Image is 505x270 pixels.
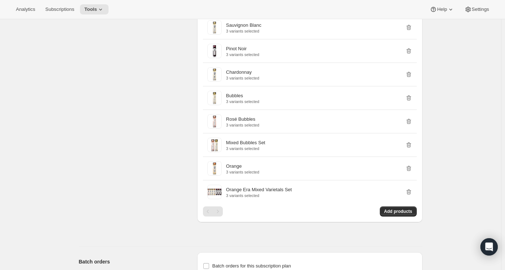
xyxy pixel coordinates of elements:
p: Chardonnay [226,69,252,76]
button: Tools [80,4,109,14]
p: 3 variants selected [226,99,259,104]
img: Bubbles [207,91,222,105]
button: Subscriptions [41,4,78,14]
span: Add products [384,209,412,214]
button: Settings [460,4,493,14]
p: 3 variants selected [226,29,262,33]
p: 3 variants selected [226,52,259,57]
nav: Pagination [203,206,223,217]
p: Sauvignon Blanc [226,22,262,29]
img: Mixed Bubbles Set [207,138,222,152]
button: Analytics [12,4,39,14]
p: Rosé Bubbles [226,116,255,123]
img: Sauvignon Blanc [207,20,222,35]
p: 3 variants selected [226,193,292,198]
img: Orange Era Mixed Varietals Set [207,185,222,199]
span: Tools [84,7,97,12]
h2: Batch orders [79,258,186,265]
img: Rosé Bubbles [207,114,222,129]
img: Orange [207,161,222,176]
span: Settings [472,7,489,12]
div: Open Intercom Messenger [480,238,498,256]
p: Mixed Bubbles Set [226,139,265,146]
span: Batch orders for this subscription plan [212,263,291,269]
p: Pinot Noir [226,45,247,52]
p: Orange Era Mixed Varietals Set [226,186,292,193]
p: Bubbles [226,92,243,99]
span: Analytics [16,7,35,12]
img: Pinot Noir [207,44,222,58]
p: 3 variants selected [226,76,259,80]
button: Add products [380,206,417,217]
span: Subscriptions [45,7,74,12]
img: Chardonnay [207,67,222,82]
p: Orange [226,163,242,170]
p: 3 variants selected [226,170,259,174]
p: 3 variants selected [226,123,259,127]
button: Help [425,4,458,14]
span: Help [437,7,447,12]
p: 3 variants selected [226,146,265,151]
